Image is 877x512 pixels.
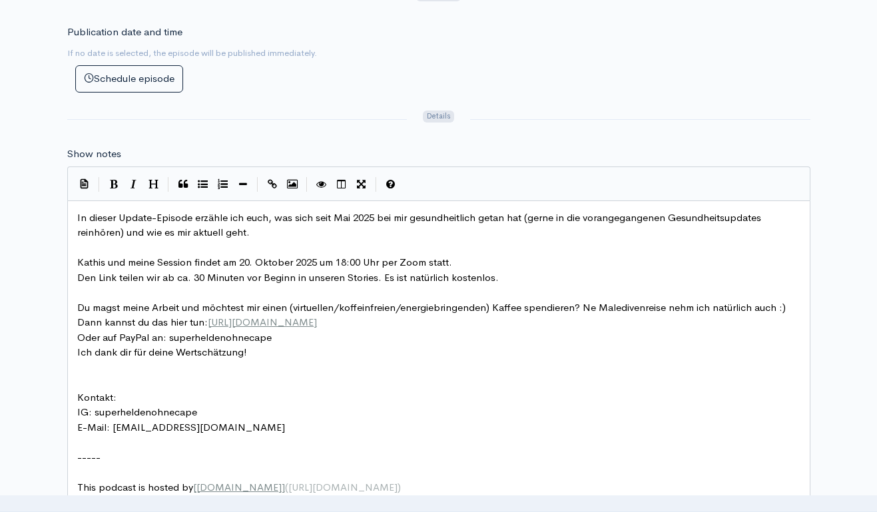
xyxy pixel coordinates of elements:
button: Numbered List [213,174,233,194]
span: [ [193,481,196,493]
button: Italic [124,174,144,194]
span: ----- [77,451,101,463]
span: IG: superheldenohnecape [77,405,197,418]
span: Kathis und meine Session findet am 20. Oktober 2025 um 18:00 Uhr per Zoom statt. [77,256,452,268]
i: | [306,177,308,192]
span: E-Mail: [EMAIL_ADDRESS][DOMAIN_NAME] [77,421,285,433]
button: Toggle Side by Side [332,174,352,194]
span: Den Link teilen wir ab ca. 30 Minuten vor Beginn in unseren Stories. Es ist natürlich kostenlos. [77,271,499,284]
span: [DOMAIN_NAME] [196,481,282,493]
i: | [168,177,169,192]
button: Insert Horizontal Line [233,174,253,194]
button: Bold [104,174,124,194]
span: [URL][DOMAIN_NAME] [288,481,398,493]
i: | [99,177,100,192]
button: Heading [144,174,164,194]
button: Create Link [262,174,282,194]
button: Quote [173,174,193,194]
label: Publication date and time [67,25,182,40]
span: Ich dank dir für deine Wertschätzung! [77,346,247,358]
span: Du magst meine Arbeit und möchtest mir einen (virtuellen/koffeinfreien/energiebringenden) Kaffee ... [77,301,786,314]
button: Insert Image [282,174,302,194]
i: | [376,177,377,192]
span: ( [285,481,288,493]
button: Toggle Preview [312,174,332,194]
button: Schedule episode [75,65,183,93]
i: | [257,177,258,192]
span: ] [282,481,285,493]
label: Show notes [67,146,121,162]
span: ) [398,481,401,493]
span: Oder auf PayPal an: superheldenohnecape [77,331,272,344]
small: If no date is selected, the episode will be published immediately. [67,47,317,59]
span: Kontakt: [77,391,117,403]
span: In dieser Update-Episode erzähle ich euch, was sich seit Mai 2025 bei mir gesundheitlich getan ha... [77,211,764,239]
button: Toggle Fullscreen [352,174,372,194]
span: Dann kannst du das hier tun: [77,316,317,328]
button: Insert Show Notes Template [75,173,95,193]
button: Markdown Guide [381,174,401,194]
span: This podcast is hosted by [77,481,401,493]
button: Generic List [193,174,213,194]
span: Details [423,111,454,123]
span: [URL][DOMAIN_NAME] [208,316,317,328]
